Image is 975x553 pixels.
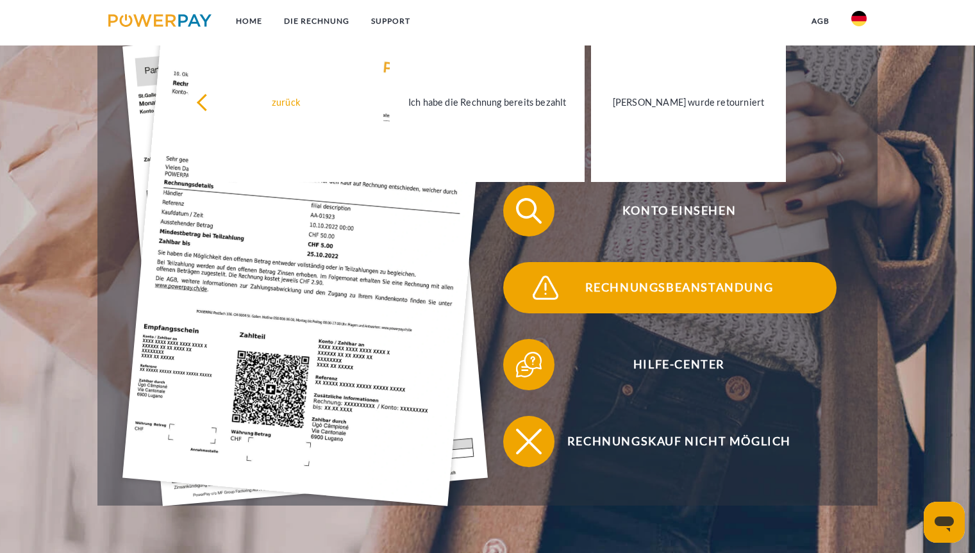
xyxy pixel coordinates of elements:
span: Rechnungsbeanstandung [522,262,836,313]
img: qb_help.svg [513,349,545,381]
img: de [851,11,867,26]
img: logo-powerpay.svg [108,14,212,27]
button: Rechnungsbeanstandung [503,262,837,313]
a: SUPPORT [360,10,421,33]
a: Home [225,10,273,33]
div: Ich habe die Rechnung bereits bezahlt [397,93,577,110]
iframe: Schaltfläche zum Öffnen des Messaging-Fensters [924,502,965,543]
a: DIE RECHNUNG [273,10,360,33]
img: qb_warning.svg [529,272,562,304]
span: Rechnungskauf nicht möglich [522,416,836,467]
span: Hilfe-Center [522,339,836,390]
a: agb [801,10,840,33]
div: zurück [196,93,376,110]
button: Rechnungskauf nicht möglich [503,416,837,467]
button: Hilfe-Center [503,339,837,390]
img: qb_close.svg [513,425,545,458]
div: [PERSON_NAME] wurde retourniert [599,93,778,110]
button: Konto einsehen [503,185,837,236]
span: Konto einsehen [522,185,836,236]
img: qb_search.svg [513,195,545,227]
img: single_invoice_powerpay_de.jpg [122,18,488,506]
